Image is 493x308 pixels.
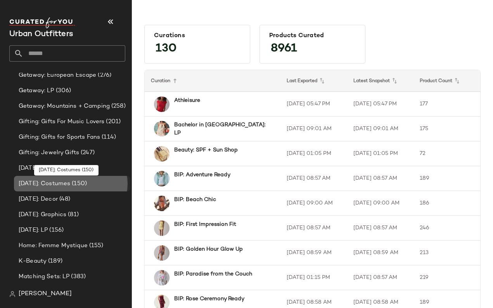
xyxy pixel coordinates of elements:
[9,30,73,38] span: Current Company Name
[280,265,347,290] td: [DATE] 01:15 PM
[413,265,480,290] td: 219
[280,141,347,166] td: [DATE] 01:05 PM
[413,117,480,141] td: 175
[269,32,356,40] div: Products Curated
[280,92,347,117] td: [DATE] 05:47 PM
[174,220,236,229] b: BIP: First Impression Fit
[88,241,104,250] span: (155)
[79,148,95,157] span: (247)
[154,96,170,112] img: 89374631_060_b
[154,220,170,236] img: 100596915_079_b
[47,257,62,266] span: (189)
[19,257,47,266] span: K-Beauty
[19,179,70,188] span: [DATE]: Costumes
[347,117,414,141] td: [DATE] 09:01 AM
[280,216,347,241] td: [DATE] 08:57 AM
[19,102,110,111] span: Getaway: Mountains + Camping
[347,141,414,166] td: [DATE] 01:05 PM
[413,141,480,166] td: 72
[19,148,79,157] span: Gifting: Jewelry Gifts
[347,241,414,265] td: [DATE] 08:59 AM
[280,117,347,141] td: [DATE] 09:01 AM
[154,270,170,286] img: 100637107_211_b
[110,102,126,111] span: (258)
[19,195,58,204] span: [DATE]: Decor
[148,35,185,63] span: 130
[19,133,100,142] span: Gifting: Gifts for Sports Fans
[347,92,414,117] td: [DATE] 05:47 PM
[263,35,305,63] span: 8961
[174,146,238,154] b: Beauty: SPF + Sun Shop
[9,291,16,297] img: svg%3e
[145,70,280,92] th: Curation
[54,86,71,95] span: (306)
[174,96,200,105] b: Athleisure
[70,179,87,188] span: (150)
[19,71,96,80] span: Getaway: European Escape
[174,245,243,253] b: BIP: Golden Hour Glow Up
[174,171,230,179] b: BIP: Adventure Ready
[104,117,121,126] span: (201)
[280,70,347,92] th: Last Exported
[347,216,414,241] td: [DATE] 08:57 AM
[413,241,480,265] td: 213
[347,265,414,290] td: [DATE] 08:57 AM
[413,166,480,191] td: 189
[96,71,111,80] span: (276)
[174,196,216,204] b: BIP: Beach Chic
[413,70,480,92] th: Product Count
[19,289,72,299] span: [PERSON_NAME]
[154,171,170,186] img: 96651559_038_b
[69,272,86,281] span: (383)
[413,191,480,216] td: 186
[347,70,414,92] th: Latest Snapshot
[19,226,48,235] span: [DATE]: LP
[58,195,71,204] span: (48)
[19,86,54,95] span: Getaway: LP
[66,210,79,219] span: (81)
[9,17,75,28] img: cfy_white_logo.C9jOOHJF.svg
[19,241,88,250] span: Home: Femme Mystique
[347,166,414,191] td: [DATE] 08:57 AM
[174,270,252,278] b: BIP: Paradise from the Couch
[19,164,76,173] span: [DATE]: Accessories
[154,146,170,162] img: 54308812_023_b
[48,226,64,235] span: (156)
[19,210,66,219] span: [DATE]: Graphics
[413,92,480,117] td: 177
[280,166,347,191] td: [DATE] 08:57 AM
[280,241,347,265] td: [DATE] 08:59 AM
[174,121,266,137] b: Bachelor in [GEOGRAPHIC_DATA]: LP
[154,32,240,40] div: Curations
[174,295,244,303] b: BIP: Rose Ceremony Ready
[347,191,414,216] td: [DATE] 09:00 AM
[154,245,170,261] img: 101347516_000_b
[280,191,347,216] td: [DATE] 09:00 AM
[413,216,480,241] td: 246
[154,121,170,136] img: 99180069_079_b
[19,272,69,281] span: Matching Sets: LP
[100,133,116,142] span: (114)
[19,117,104,126] span: Gifting: Gifts For Music Lovers
[76,164,92,173] span: (144)
[154,196,170,211] img: 98247711_087_b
